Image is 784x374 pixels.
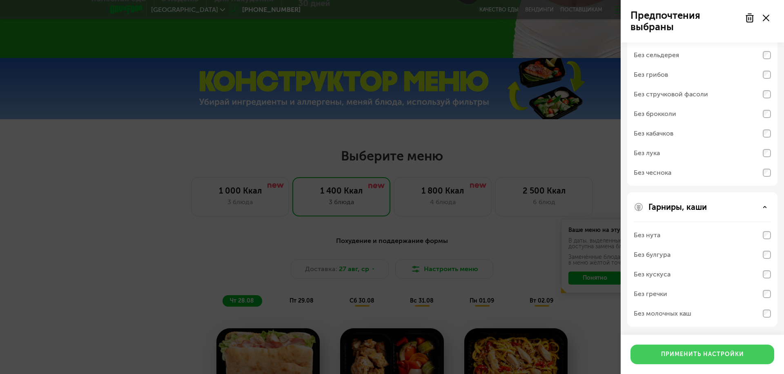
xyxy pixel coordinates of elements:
[634,148,660,158] div: Без лука
[634,70,668,80] div: Без грибов
[634,109,676,119] div: Без брокколи
[634,89,708,99] div: Без стручковой фасоли
[648,202,707,212] p: Гарниры, каши
[634,129,673,138] div: Без кабачков
[634,50,679,60] div: Без сельдерея
[634,250,670,260] div: Без булгура
[634,230,660,240] div: Без нута
[634,309,691,318] div: Без молочных каш
[634,269,670,279] div: Без кускуса
[630,345,774,364] button: Применить настройки
[630,10,740,33] p: Предпочтения выбраны
[634,168,671,178] div: Без чеснока
[634,289,667,299] div: Без гречки
[661,350,744,358] div: Применить настройки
